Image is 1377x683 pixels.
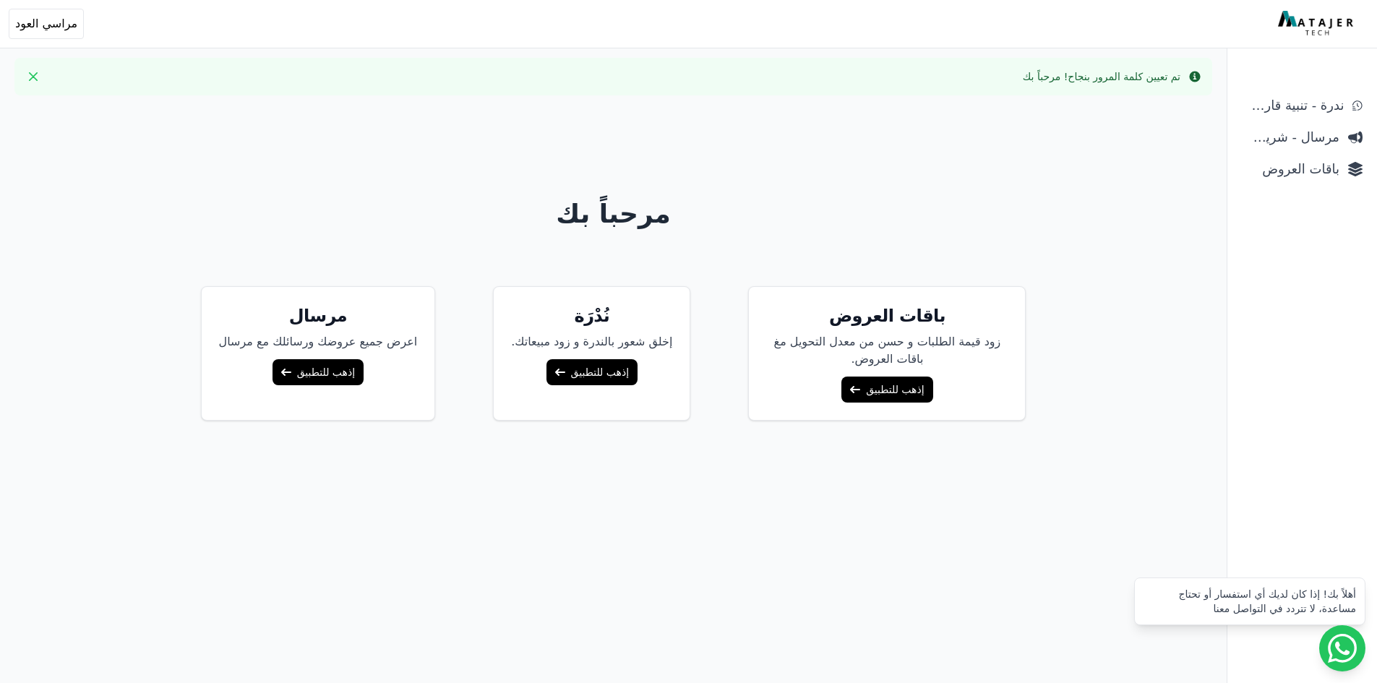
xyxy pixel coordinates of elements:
[841,377,932,403] a: إذهب للتطبيق
[59,199,1169,228] h1: مرحباً بك
[15,15,77,33] span: مراسي العود
[766,304,1008,327] h5: باقات العروض
[22,65,45,88] button: Close
[1242,159,1339,179] span: باقات العروض
[511,333,672,351] p: إخلق شعور بالندرة و زود مبيعاتك.
[9,9,84,39] button: مراسي العود
[1144,587,1356,616] div: أهلاً بك! إذا كان لديك أي استفسار أو تحتاج مساعدة، لا تتردد في التواصل معنا
[546,359,638,385] a: إذهب للتطبيق
[766,333,1008,368] p: زود قيمة الطلبات و حسن من معدل التحويل مغ باقات العروض.
[273,359,364,385] a: إذهب للتطبيق
[219,304,418,327] h5: مرسال
[1278,11,1357,37] img: MatajerTech Logo
[1023,69,1180,84] div: تم تعيين كلمة المرور بنجاح! مرحباً بك
[219,333,418,351] p: اعرض جميع عروضك ورسائلك مع مرسال
[1242,95,1344,116] span: ندرة - تنبية قارب علي النفاذ
[511,304,672,327] h5: نُدْرَة
[1242,127,1339,147] span: مرسال - شريط دعاية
